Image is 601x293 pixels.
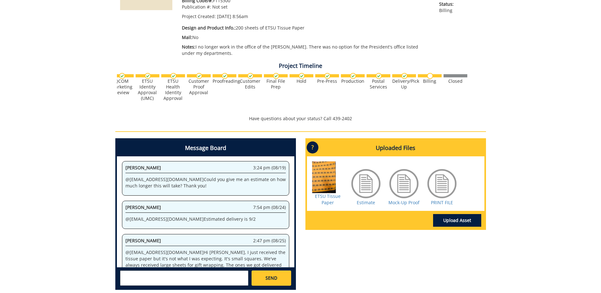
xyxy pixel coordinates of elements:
span: Not set [212,4,227,10]
img: checkmark [401,73,407,79]
div: Postal Services [367,78,390,90]
img: checkmark [196,73,202,79]
p: @ [EMAIL_ADDRESS][DOMAIN_NAME] Hi [PERSON_NAME], I just received the tissue paper but it's not wh... [125,249,286,275]
span: Project Created: [182,13,216,19]
div: Delivery/Pick Up [392,78,416,90]
span: Design and Product Info.: [182,25,236,31]
img: checkmark [273,73,279,79]
div: Customer Proof Approval [187,78,211,95]
div: ETSU Identity Approval (UMC) [136,78,159,101]
h4: Project Timeline [115,63,486,69]
span: Notes: [182,44,195,50]
a: PRINT FILE [431,199,453,205]
h4: Uploaded Files [307,140,484,156]
div: Hold [290,78,313,84]
img: checkmark [119,73,125,79]
div: QCOM Marketing Review [110,78,134,95]
div: Final File Prep [264,78,288,90]
span: 7:54 pm (08/24) [253,204,286,211]
img: checkmark [376,73,382,79]
div: Billing [418,78,442,84]
p: Have questions about your status? Call 439-2402 [115,115,486,122]
img: checkmark [299,73,305,79]
span: 2:47 pm (08/25) [253,238,286,244]
div: Pre-Press [315,78,339,84]
div: Closed [444,78,467,84]
p: I no longer work in the office of the [PERSON_NAME]. There was no option for the President's offi... [182,44,430,56]
img: checkmark [247,73,253,79]
div: Customer Edits [238,78,262,90]
img: checkmark [222,73,228,79]
p: Billing [439,1,481,14]
img: checkmark [145,73,151,79]
span: 3:24 pm (08/19) [253,165,286,171]
div: Production [341,78,365,84]
a: Upload Asset [433,214,481,227]
div: Proofreading [213,78,236,84]
h4: Message Board [117,140,294,156]
p: @ [EMAIL_ADDRESS][DOMAIN_NAME] Estimated delivery is 9/2 [125,216,286,222]
span: [PERSON_NAME] [125,165,161,171]
span: [PERSON_NAME] [125,238,161,244]
p: @ [EMAIL_ADDRESS][DOMAIN_NAME] Could you give me an estimate on how much longer this will take? T... [125,176,286,189]
span: Mail: [182,34,192,40]
span: [DATE] 8:56am [217,13,248,19]
div: ETSU Health Identity Approval [161,78,185,101]
span: [PERSON_NAME] [125,204,161,210]
p: 200 sheets of ETSU Tissue Paper [182,25,430,31]
a: SEND [252,270,291,286]
p: ? [307,141,318,153]
span: Publication #: [182,4,211,10]
textarea: messageToSend [120,270,248,286]
img: no [427,73,433,79]
a: Mock-Up Proof [388,199,419,205]
span: SEND [265,275,277,281]
a: Estimate [357,199,375,205]
img: checkmark [350,73,356,79]
img: checkmark [324,73,330,79]
span: Status: [439,1,481,7]
img: checkmark [170,73,176,79]
p: No [182,34,430,41]
a: ETSU Tissue Paper [315,193,341,205]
